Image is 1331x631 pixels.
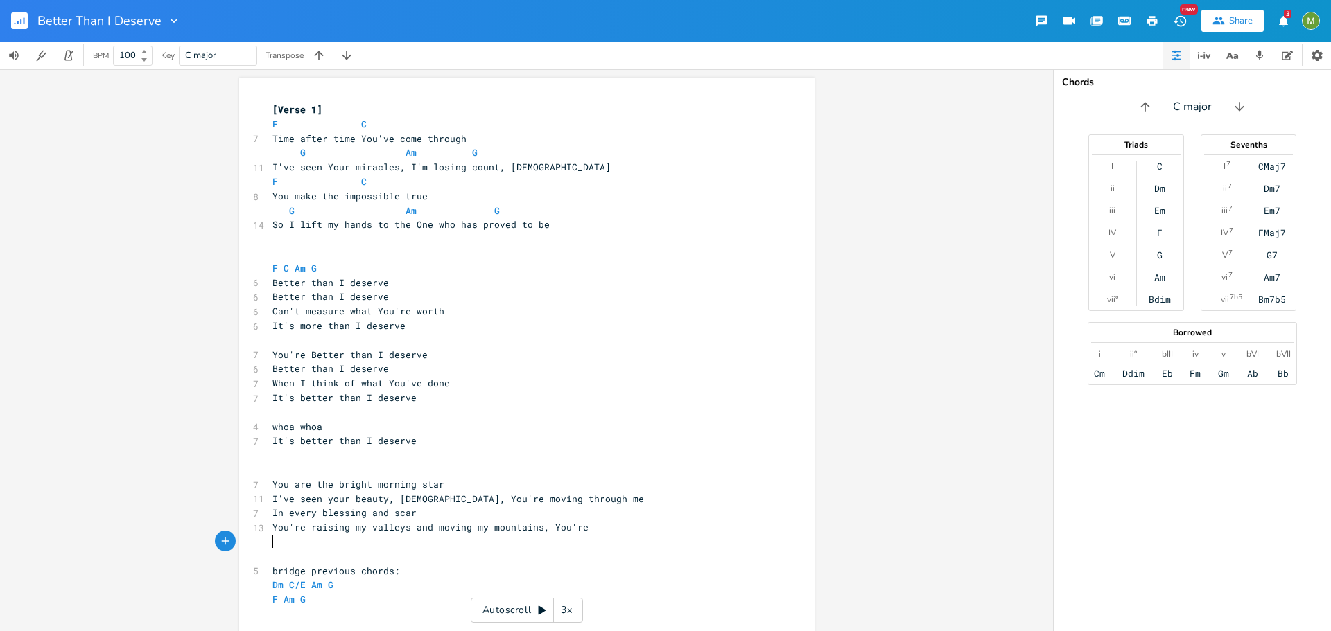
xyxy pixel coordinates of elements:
div: Fm [1190,368,1201,379]
div: Dm [1154,183,1165,194]
button: New [1166,8,1194,33]
div: ii° [1130,348,1137,359]
span: Better Than I Deserve [37,15,162,27]
div: FMaj7 [1258,227,1286,238]
div: BPM [93,52,109,60]
div: 3x [554,598,579,623]
span: F [272,262,278,274]
div: F [1157,227,1163,238]
div: C [1157,161,1163,172]
div: G [1157,249,1163,260]
div: I [1111,161,1113,172]
span: I've seen your beauty, [DEMOGRAPHIC_DATA], You're moving through me [272,492,644,505]
div: vii° [1107,294,1118,305]
span: It's better than I deserve [272,434,417,447]
span: You're Better than I deserve [272,348,428,361]
span: C/E [289,578,306,591]
span: G [328,578,333,591]
div: Transpose [266,51,304,60]
span: Can't measure what You're worth [272,305,444,317]
div: Dm7 [1264,183,1280,194]
div: Autoscroll [471,598,583,623]
span: G [289,204,295,217]
span: G [311,262,317,274]
div: Em [1154,205,1165,216]
div: Am [1154,272,1165,283]
span: It's better than I deserve [272,391,417,404]
div: IV [1221,227,1228,238]
div: Share [1229,15,1253,27]
div: Em7 [1264,205,1280,216]
span: bridge previous chords: [272,565,400,577]
div: i [1099,348,1101,359]
span: I've seen Your miracles, I'm losing count, [DEMOGRAPHIC_DATA] [272,161,611,173]
span: When I think of what You've done [272,377,450,389]
div: bVII [1276,348,1291,359]
span: Dm [272,578,284,591]
span: In every blessing and scar [272,506,417,519]
sup: 7 [1228,203,1233,214]
span: Better than I deserve [272,276,389,289]
div: CMaj7 [1258,161,1286,172]
img: Mik Sivak [1302,12,1320,30]
div: Am7 [1264,272,1280,283]
span: Better than I deserve [272,362,389,375]
sup: 7 [1228,247,1233,258]
div: bIII [1162,348,1173,359]
span: C major [1173,99,1212,115]
div: v [1221,348,1226,359]
span: Am [284,593,295,605]
sup: 7b5 [1230,292,1242,303]
span: Better than I deserve [272,290,389,303]
div: Eb [1162,368,1173,379]
button: Share [1201,10,1264,32]
div: Sevenths [1201,141,1296,149]
div: bVI [1246,348,1259,359]
span: Am [406,204,417,217]
span: You're raising my valleys and moving my mountains, You're [272,521,589,533]
span: Time after time You've come through [272,132,467,145]
span: C major [185,49,216,62]
span: F [272,175,278,188]
sup: 7 [1226,159,1230,170]
span: Am [311,578,322,591]
div: Bb [1278,368,1289,379]
span: It's more than I deserve [272,319,406,332]
div: Ddim [1122,368,1145,379]
div: Chords [1062,78,1323,87]
span: F [272,118,278,130]
div: Key [161,51,175,60]
span: [Verse 1] [272,103,322,116]
span: So I lift my hands to the One who has proved to be [272,218,550,231]
div: IV [1108,227,1116,238]
div: Triads [1089,141,1183,149]
button: 3 [1269,8,1297,33]
div: Cm [1094,368,1105,379]
div: vi [1221,272,1228,283]
span: C [361,175,367,188]
div: Borrowed [1088,328,1296,337]
sup: 7 [1228,181,1232,192]
div: Bm7b5 [1258,294,1286,305]
sup: 7 [1229,225,1233,236]
span: whoa whoa [272,420,322,433]
div: Bdim [1149,294,1171,305]
span: C [284,262,289,274]
div: V [1222,249,1228,260]
span: Am [406,146,417,159]
div: iv [1192,348,1199,359]
span: G [300,593,306,605]
span: F [272,593,278,605]
span: G [472,146,478,159]
span: You make the impossible true [272,190,428,202]
span: You are the bright morning star [272,478,444,490]
div: V [1110,249,1115,260]
div: iii [1221,205,1228,216]
span: G [300,146,306,159]
div: ii [1111,183,1115,194]
div: ii [1223,183,1227,194]
span: G [494,204,500,217]
span: C [361,118,367,130]
div: G7 [1267,249,1278,260]
div: I [1224,161,1226,172]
